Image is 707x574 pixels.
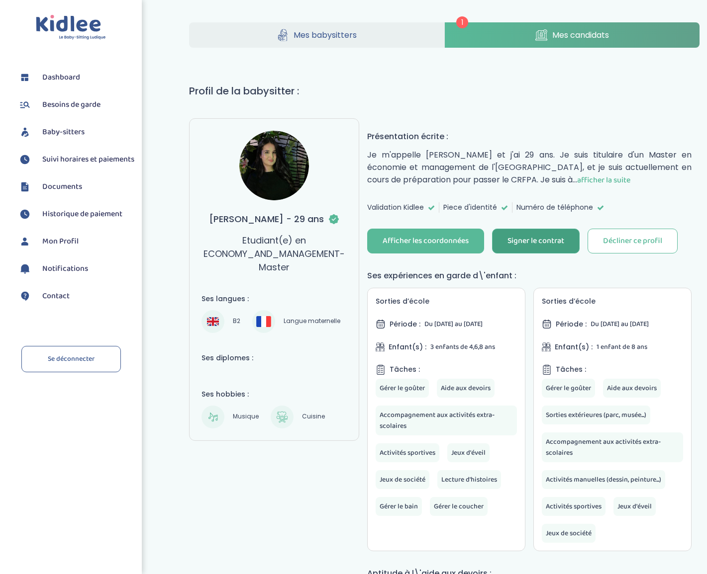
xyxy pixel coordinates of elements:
[202,389,347,400] h4: Ses hobbies :
[390,364,420,375] span: Tâches :
[294,29,357,41] span: Mes babysitters
[202,294,347,304] h4: Ses langues :
[556,319,587,329] span: Période :
[507,236,564,247] div: Signer le contrat
[17,97,134,112] a: Besoins de garde
[577,174,630,186] span: afficher la suite
[588,229,678,253] button: Décliner ce profil
[17,261,134,276] a: Notifications
[17,152,134,167] a: Suivi horaires et paiements
[383,236,469,247] div: Afficher les coordonnées
[389,342,426,352] span: Enfant(s) :
[36,15,106,40] img: logo.svg
[17,207,32,222] img: suivihoraire.svg
[546,528,592,539] span: Jeux de société
[546,383,591,394] span: Gérer le goûter
[516,202,593,213] span: Numéro de téléphone
[17,207,134,222] a: Historique de paiement
[617,501,652,512] span: Jeux d'éveil
[367,130,692,143] h4: Présentation écrite :
[492,229,580,253] button: Signer le contrat
[380,447,435,458] span: Activités sportives
[546,436,679,458] span: Accompagnement aux activités extra-scolaires
[17,179,32,194] img: documents.svg
[380,501,418,512] span: Gérer le bain
[17,234,32,249] img: profil.svg
[17,289,134,304] a: Contact
[17,261,32,276] img: notification.svg
[189,83,700,98] h1: Profil de la babysitter :
[424,319,483,329] span: Du [DATE] au [DATE]
[546,501,602,512] span: Activités sportives
[17,70,134,85] a: Dashboard
[42,126,85,138] span: Baby-sitters
[441,474,497,485] span: Lecture d'histoires
[456,16,468,28] span: 1
[17,125,134,140] a: Baby-sitters
[367,202,424,213] span: Validation Kidlee
[367,229,484,253] button: Afficher les coordonnées
[445,22,700,48] a: Mes candidats
[42,72,80,83] span: Dashboard
[17,70,32,85] img: dashboard.svg
[202,353,347,363] h4: Ses diplomes :
[603,236,662,247] div: Décliner ce profil
[546,474,661,485] span: Activités manuelles (dessin, peinture...)
[390,319,420,329] span: Période :
[367,269,692,282] h4: Ses expériences en garde d\'enfant :
[256,316,271,327] img: Français
[42,263,88,275] span: Notifications
[42,99,101,111] span: Besoins de garde
[42,236,79,247] span: Mon Profil
[607,383,657,394] span: Aide aux devoirs
[229,411,262,423] span: Musique
[451,447,486,458] span: Jeux d'éveil
[280,316,344,328] span: Langue maternelle
[546,410,646,420] span: Sorties extérieures (parc, musée...)
[42,290,70,302] span: Contact
[202,234,347,274] p: Etudiant(e) en ECONOMY_AND_MANAGEMENT- Master
[17,234,134,249] a: Mon Profil
[367,149,692,186] p: Je m'appelle [PERSON_NAME] et j'ai 29 ans. Je suis titulaire d'un Master en économie et managemen...
[591,319,649,329] span: Du [DATE] au [DATE]
[209,212,340,226] h3: [PERSON_NAME] - 29 ans
[556,364,586,375] span: Tâches :
[380,474,425,485] span: Jeux de société
[21,346,121,372] a: Se déconnecter
[17,289,32,304] img: contact.svg
[17,125,32,140] img: babysitters.svg
[380,383,425,394] span: Gérer le goûter
[555,342,593,352] span: Enfant(s) :
[376,296,517,307] h5: Sorties d’école
[443,202,497,213] span: Piece d'identité
[441,383,491,394] span: Aide aux devoirs
[17,179,134,194] a: Documents
[42,154,134,165] span: Suivi horaires et paiements
[42,208,122,220] span: Historique de paiement
[42,181,82,193] span: Documents
[229,316,244,328] span: B2
[552,29,609,41] span: Mes candidats
[189,22,444,48] a: Mes babysitters
[207,316,219,328] img: Anglais
[380,410,513,431] span: Accompagnement aux activités extra-scolaires
[299,411,328,423] span: Cuisine
[434,501,484,512] span: Gérer le coucher
[17,97,32,112] img: besoin.svg
[542,296,683,307] h5: Sorties d’école
[430,341,495,352] span: 3 enfants de 4,6,8 ans
[239,131,309,200] img: avatar
[597,341,647,352] span: 1 enfant de 8 ans
[17,152,32,167] img: suivihoraire.svg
